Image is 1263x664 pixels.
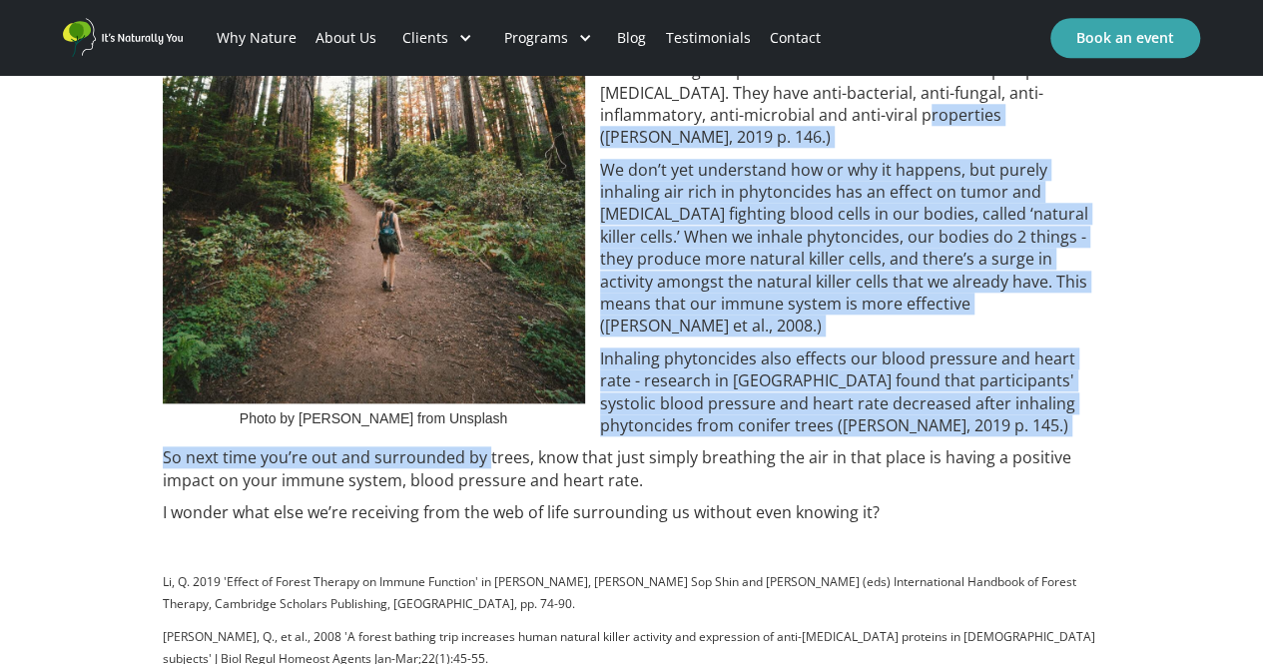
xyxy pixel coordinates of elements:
[207,4,306,72] a: Why Nature
[386,4,488,72] div: Clients
[1050,18,1200,58] a: Book an event
[163,501,1101,523] p: I wonder what else we’re receiving from the web of life surrounding us without even knowing it?
[760,4,830,72] a: Contact
[656,4,760,72] a: Testimonials
[163,408,585,428] figcaption: Photo by [PERSON_NAME] from Unsplash
[63,18,183,57] a: home
[163,159,1101,337] p: We don’t yet understand how or why it happens, but purely inhaling air rich in phytoncides has an...
[504,28,568,48] div: Programs
[608,4,656,72] a: Blog
[163,534,1101,556] p: ‍
[488,4,608,72] div: Programs
[402,28,448,48] div: Clients
[163,446,1101,491] p: So next time you’re out and surrounded by trees, know that just simply breathing the air in that ...
[306,4,385,72] a: About Us
[163,347,1101,437] p: Inhaling phytoncides also effects our blood pressure and heart rate - research in [GEOGRAPHIC_DAT...
[163,573,1076,612] sub: Li, Q. 2019 'Effect of Forest Therapy on Immune Function' in [PERSON_NAME], [PERSON_NAME] Sop Shi...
